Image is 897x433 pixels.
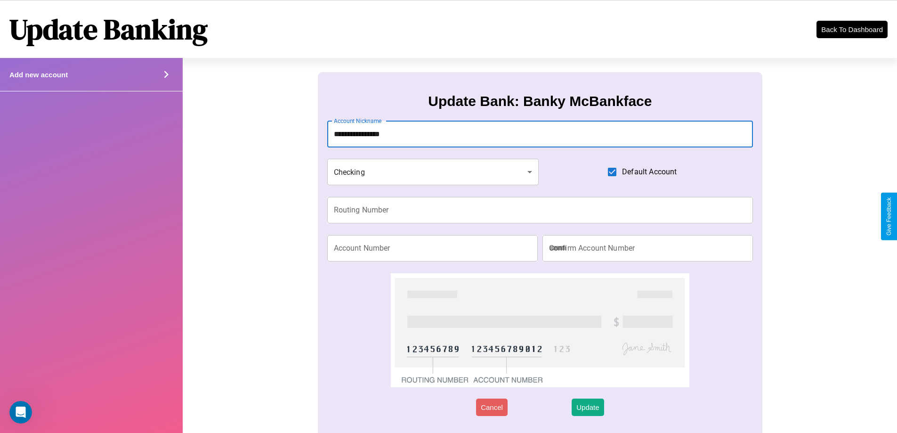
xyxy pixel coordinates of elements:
div: Give Feedback [886,197,892,236]
label: Account Nickname [334,117,382,125]
button: Back To Dashboard [816,21,888,38]
div: Checking [327,159,539,185]
h3: Update Bank: Banky McBankface [428,93,652,109]
button: Update [572,399,604,416]
h1: Update Banking [9,10,208,49]
iframe: Intercom live chat [9,401,32,424]
span: Default Account [622,166,677,178]
h4: Add new account [9,71,68,79]
button: Cancel [476,399,508,416]
img: check [391,273,689,387]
